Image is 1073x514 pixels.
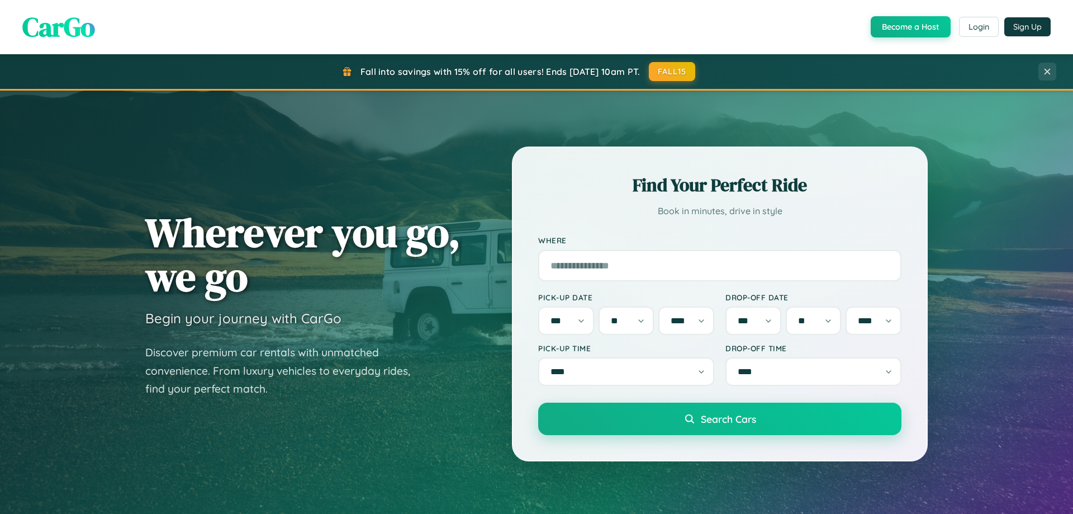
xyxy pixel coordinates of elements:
label: Drop-off Date [725,293,901,302]
button: Sign Up [1004,17,1051,36]
label: Pick-up Time [538,343,714,353]
span: Fall into savings with 15% off for all users! Ends [DATE] 10am PT. [360,66,640,77]
span: Search Cars [701,413,756,425]
p: Book in minutes, drive in style [538,203,901,219]
h1: Wherever you go, we go [145,210,460,299]
button: FALL15 [649,62,696,81]
label: Pick-up Date [538,293,714,302]
span: CarGo [22,8,95,45]
button: Search Cars [538,403,901,435]
h3: Begin your journey with CarGo [145,310,341,327]
h2: Find Your Perfect Ride [538,173,901,197]
button: Login [959,17,999,37]
button: Become a Host [871,16,951,37]
label: Where [538,236,901,246]
p: Discover premium car rentals with unmatched convenience. From luxury vehicles to everyday rides, ... [145,343,425,398]
label: Drop-off Time [725,343,901,353]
